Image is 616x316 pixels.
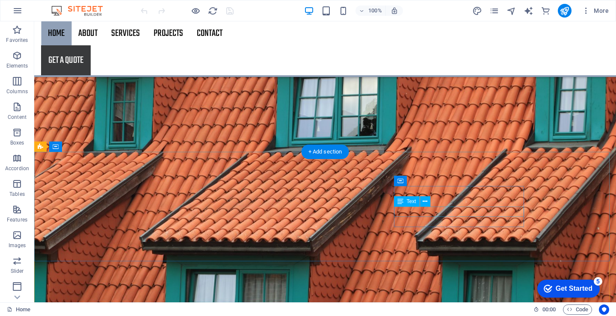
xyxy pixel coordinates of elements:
span: Text [407,199,416,204]
span: 00 00 [542,304,556,315]
p: Boxes [10,139,24,146]
div: Get Started 5 items remaining, 0% complete [7,4,69,22]
h6: Session time [533,304,556,315]
i: Reload page [208,6,218,16]
button: reload [207,6,218,16]
button: design [472,6,483,16]
div: 5 [63,2,72,10]
i: Commerce [541,6,551,16]
p: Favorites [6,37,28,44]
button: Code [563,304,592,315]
span: More [582,6,609,15]
i: Pages (Ctrl+Alt+S) [489,6,499,16]
a: Click to cancel selection. Double-click to open Pages [7,304,30,315]
h6: 100% [368,6,382,16]
button: 100% [355,6,386,16]
p: Elements [6,62,28,69]
i: Design (Ctrl+Alt+Y) [472,6,482,16]
button: text_generator [524,6,534,16]
button: Usercentrics [599,304,609,315]
p: Accordion [5,165,29,172]
div: + Add section [302,145,349,159]
button: Click here to leave preview mode and continue editing [190,6,201,16]
button: navigator [506,6,517,16]
i: On resize automatically adjust zoom level to fit chosen device. [391,7,398,15]
i: Publish [560,6,569,16]
i: AI Writer [524,6,533,16]
p: Tables [9,191,25,198]
span: Code [567,304,588,315]
p: Images [9,242,26,249]
img: Editor Logo [49,6,113,16]
p: Columns [6,88,28,95]
div: Get Started [25,9,62,17]
span: : [548,306,550,313]
p: Slider [11,268,24,275]
p: Content [8,114,27,121]
i: Navigator [506,6,516,16]
button: publish [558,4,572,18]
button: More [578,4,612,18]
p: Features [7,216,27,223]
button: commerce [541,6,551,16]
button: pages [489,6,500,16]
